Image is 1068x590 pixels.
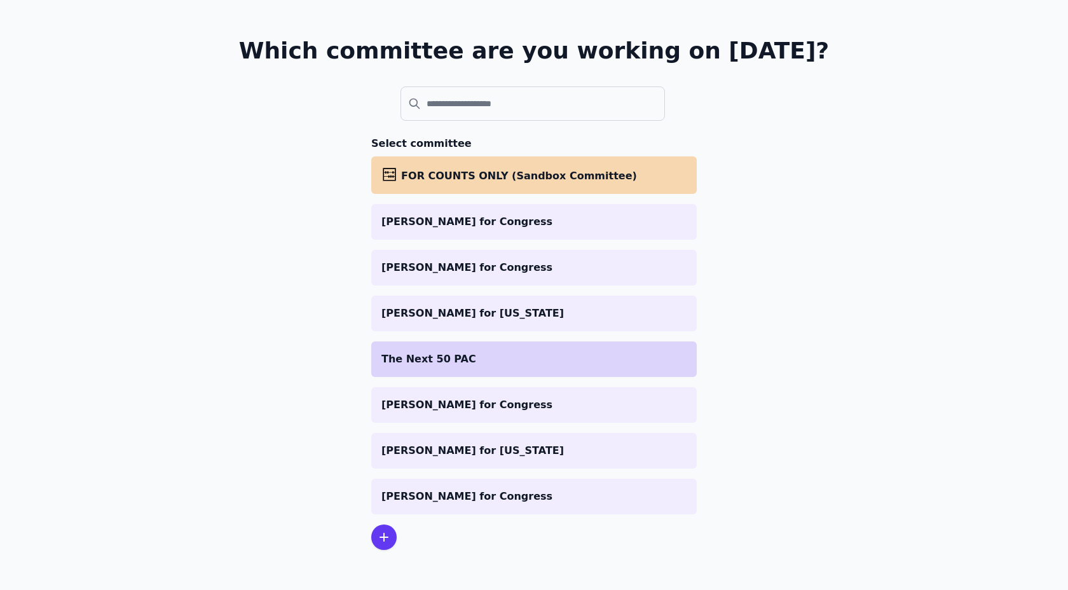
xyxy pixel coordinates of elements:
h1: Which committee are you working on [DATE]? [239,38,830,64]
p: [PERSON_NAME] for Congress [381,214,687,230]
a: [PERSON_NAME] for Congress [371,479,697,514]
p: The Next 50 PAC [381,352,687,367]
p: [PERSON_NAME] for [US_STATE] [381,443,687,458]
a: FOR COUNTS ONLY (Sandbox Committee) [371,156,697,194]
p: [PERSON_NAME] for Congress [381,489,687,504]
a: [PERSON_NAME] for [US_STATE] [371,296,697,331]
a: The Next 50 PAC [371,341,697,377]
p: [PERSON_NAME] for Congress [381,397,687,413]
p: [PERSON_NAME] for [US_STATE] [381,306,687,321]
a: [PERSON_NAME] for Congress [371,204,697,240]
a: [PERSON_NAME] for Congress [371,387,697,423]
a: [PERSON_NAME] for [US_STATE] [371,433,697,469]
h3: Select committee [371,136,697,151]
a: [PERSON_NAME] for Congress [371,250,697,285]
span: FOR COUNTS ONLY (Sandbox Committee) [401,170,637,182]
p: [PERSON_NAME] for Congress [381,260,687,275]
